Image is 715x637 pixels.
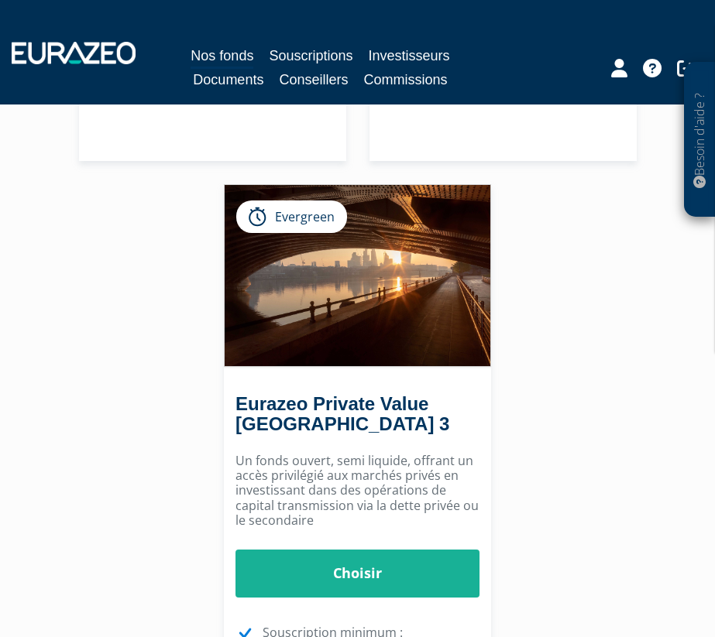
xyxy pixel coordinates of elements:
a: Conseillers [279,69,348,91]
a: Documents [193,69,263,91]
p: Besoin d'aide ? [691,70,709,210]
img: 1732889491-logotype_eurazeo_blanc_rvb.png [12,42,136,63]
a: Investisseurs [368,45,449,67]
a: Commissions [363,69,447,91]
p: Un fonds ouvert, semi liquide, offrant un accès privilégié aux marchés privés en investissant dan... [235,454,480,528]
div: Evergreen [236,200,347,233]
a: Eurazeo Private Value [GEOGRAPHIC_DATA] 3 [235,393,449,434]
a: Nos fonds [191,45,253,69]
a: Souscriptions [269,45,352,67]
a: Choisir [235,550,480,598]
img: Eurazeo Private Value Europe 3 [225,185,490,366]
